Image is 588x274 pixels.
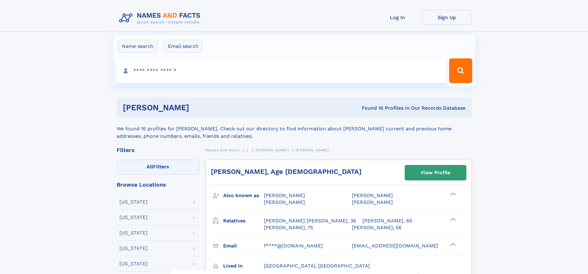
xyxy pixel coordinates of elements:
[147,164,153,170] span: All
[119,215,148,220] div: [US_STATE]
[256,148,289,152] span: [PERSON_NAME]
[352,224,402,231] a: [PERSON_NAME], 56
[118,40,157,53] label: Name search
[117,160,199,175] label: Filters
[352,199,393,205] span: [PERSON_NAME]
[223,241,264,251] h3: Email
[223,261,264,271] h3: Lived in
[449,217,456,221] div: ❯
[223,216,264,226] h3: Relatives
[421,166,450,180] div: View Profile
[405,165,466,180] a: View Profile
[264,199,305,205] span: [PERSON_NAME]
[352,243,438,249] span: [EMAIL_ADDRESS][DOMAIN_NAME]
[264,192,305,198] span: [PERSON_NAME]
[449,242,456,246] div: ❯
[117,118,472,140] div: We found 16 profiles for [PERSON_NAME]. Check out our directory to find information about [PERSON...
[352,192,393,198] span: [PERSON_NAME]
[206,146,240,154] a: Names and Facts
[246,148,249,152] span: L
[264,263,370,269] span: [GEOGRAPHIC_DATA], [GEOGRAPHIC_DATA]
[117,147,199,153] div: Filters
[119,246,148,251] div: [US_STATE]
[119,200,148,204] div: [US_STATE]
[264,217,356,224] a: [PERSON_NAME] [PERSON_NAME], 36
[116,58,447,83] input: search input
[123,104,276,112] h1: [PERSON_NAME]
[264,224,313,231] a: [PERSON_NAME], 75
[119,230,148,235] div: [US_STATE]
[119,261,148,266] div: [US_STATE]
[117,182,199,188] div: Browse Locations
[296,148,329,152] span: [PERSON_NAME]
[275,105,465,112] div: Found 16 Profiles In Our Records Database
[164,40,202,53] label: Email search
[246,146,249,154] a: L
[211,168,361,175] a: [PERSON_NAME], Age [DEMOGRAPHIC_DATA]
[117,10,206,27] img: Logo Names and Facts
[373,10,422,25] a: Log In
[449,58,472,83] button: Search Button
[256,146,289,154] a: [PERSON_NAME]
[449,192,456,196] div: ❯
[422,10,472,25] a: Sign Up
[362,217,412,224] a: [PERSON_NAME], 60
[223,190,264,201] h3: Also known as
